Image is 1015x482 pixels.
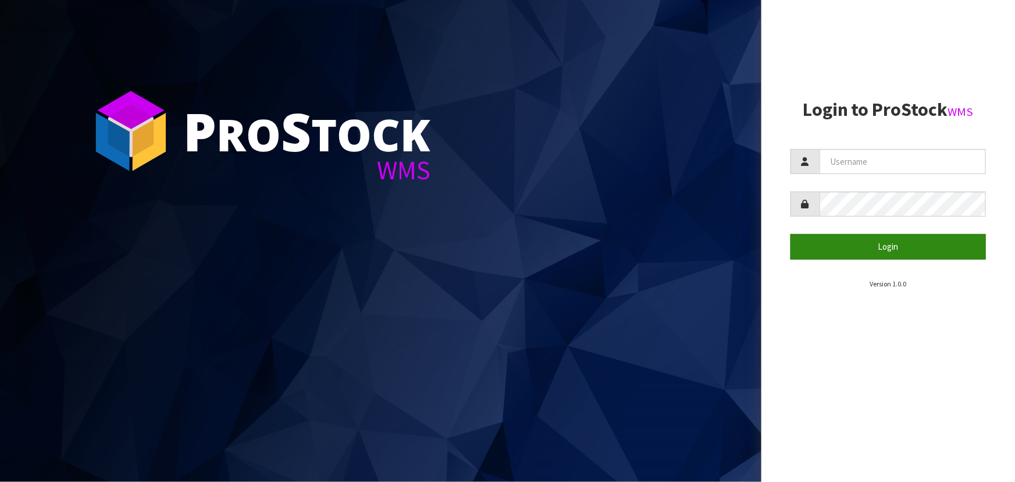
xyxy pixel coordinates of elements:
span: S [281,95,311,166]
span: P [183,95,216,166]
input: Username [820,149,986,174]
small: Version 1.0.0 [870,279,906,288]
h2: Login to ProStock [790,100,986,120]
small: WMS [948,104,974,119]
img: ProStock Cube [87,87,174,175]
div: ro tock [183,105,430,157]
div: WMS [183,157,430,183]
button: Login [790,234,986,259]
